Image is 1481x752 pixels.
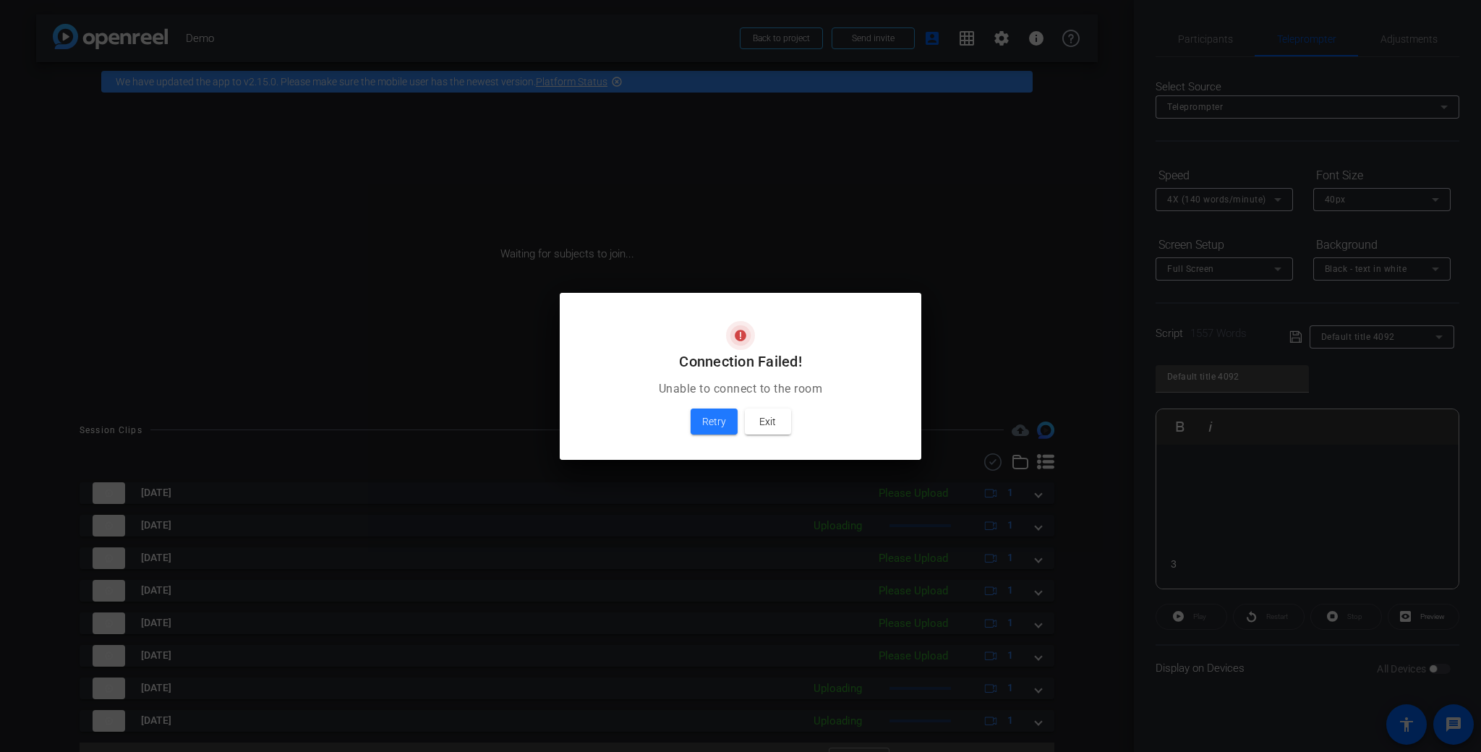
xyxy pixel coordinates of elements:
span: Retry [702,413,726,430]
button: Exit [745,409,791,435]
button: Retry [691,409,738,435]
span: Exit [759,413,776,430]
h2: Connection Failed! [577,350,904,373]
p: Unable to connect to the room [577,380,904,398]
